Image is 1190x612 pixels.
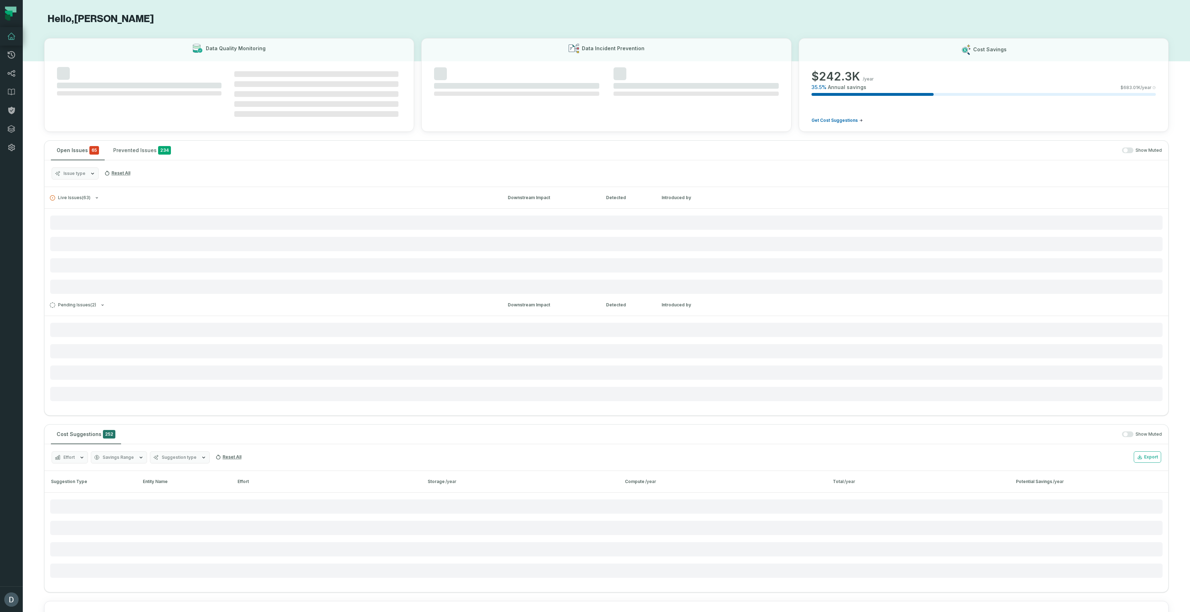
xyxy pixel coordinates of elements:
span: 252 [103,430,115,439]
span: Live Issues ( 63 ) [50,195,90,201]
h3: Data Quality Monitoring [206,45,266,52]
div: Pending Issues(2) [45,316,1168,401]
span: $ 242.3K [811,69,860,84]
button: Effort [52,451,88,463]
span: /year [645,479,656,484]
div: Introduced by [662,195,726,201]
h3: Data Incident Prevention [582,45,644,52]
button: Suggestion type [150,451,210,463]
div: Entity Name [143,478,225,485]
div: Compute [625,478,820,485]
a: Get Cost Suggestions [811,118,863,123]
span: critical issues and errors combined [89,146,99,155]
button: Pending Issues(2) [50,302,495,308]
div: Show Muted [179,147,1162,154]
button: Savings Range [91,451,147,463]
span: Get Cost Suggestions [811,118,858,123]
div: Detected [606,302,649,308]
div: Suggestion Type [48,478,130,485]
div: Total [833,478,1003,485]
span: /year [863,76,874,82]
div: Storage [428,478,612,485]
button: Data Quality Monitoring [44,38,414,132]
button: Reset All [213,451,244,463]
div: Show Muted [124,431,1162,437]
span: /year [844,479,855,484]
div: Effort [238,478,415,485]
div: Live Issues(63) [45,208,1168,294]
div: Detected [606,195,649,201]
div: Introduced by [662,302,726,308]
button: Live Issues(63) [50,195,495,201]
button: Issue type [52,167,99,180]
div: Potential Savings [1016,478,1165,485]
img: avatar of Daniel Lahyani [4,592,19,607]
span: /year [1053,479,1064,484]
span: Annual savings [828,84,866,91]
button: Data Incident Prevention [421,38,791,132]
h3: Cost Savings [973,46,1007,53]
button: Reset All [101,167,133,179]
span: Savings Range [103,455,134,460]
span: Pending Issues ( 2 ) [50,302,96,308]
span: Issue type [63,171,85,176]
button: Export [1134,451,1161,463]
span: $ 683.01K /year [1121,85,1152,90]
span: /year [445,479,456,484]
span: 35.5 % [811,84,826,91]
h1: Hello, [PERSON_NAME] [44,13,1169,25]
button: Cost Suggestions [51,425,121,444]
div: Downstream Impact [508,195,593,201]
span: Effort [63,455,75,460]
button: Prevented Issues [108,141,177,160]
div: Downstream Impact [508,302,593,308]
span: 234 [158,146,171,155]
button: Open Issues [51,141,105,160]
span: Suggestion type [162,455,197,460]
button: Cost Savings$242.3K/year35.5%Annual savings$683.01K/yearGet Cost Suggestions [799,38,1169,132]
